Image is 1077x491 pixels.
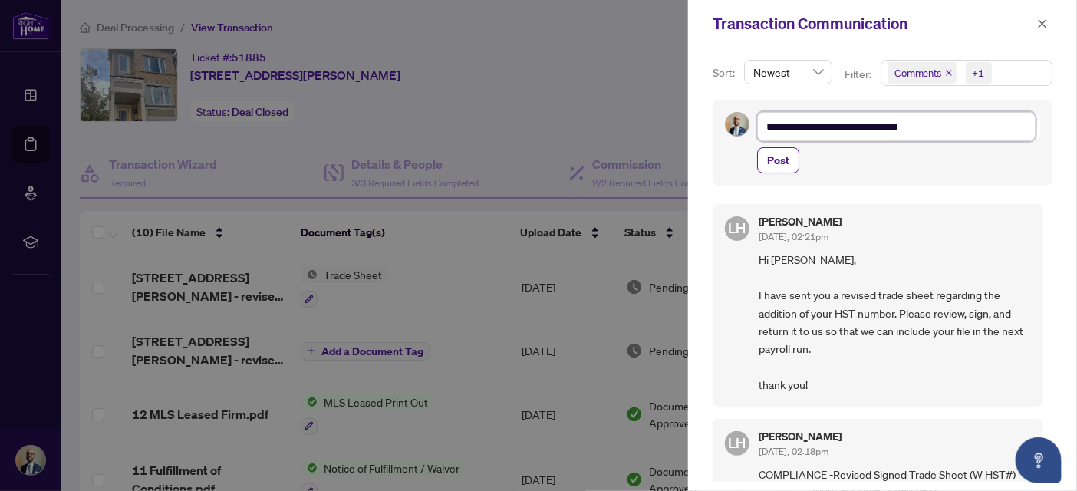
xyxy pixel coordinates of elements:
[767,148,789,173] span: Post
[945,69,953,77] span: close
[759,446,828,457] span: [DATE], 02:18pm
[1037,18,1048,29] span: close
[729,217,746,239] span: LH
[894,65,942,81] span: Comments
[753,61,823,84] span: Newest
[713,12,1033,35] div: Transaction Communication
[726,113,749,136] img: Profile Icon
[1016,437,1062,483] button: Open asap
[759,231,828,242] span: [DATE], 02:21pm
[759,251,1031,394] span: Hi [PERSON_NAME], I have sent you a revised trade sheet regarding the addition of your HST number...
[759,431,842,442] h5: [PERSON_NAME]
[759,216,842,227] h5: [PERSON_NAME]
[759,466,1031,483] span: COMPLIANCE -Revised Signed Trade Sheet (W HST#)
[845,66,874,83] p: Filter:
[729,432,746,453] span: LH
[888,62,957,84] span: Comments
[757,147,799,173] button: Post
[713,64,738,81] p: Sort:
[973,65,985,81] div: +1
